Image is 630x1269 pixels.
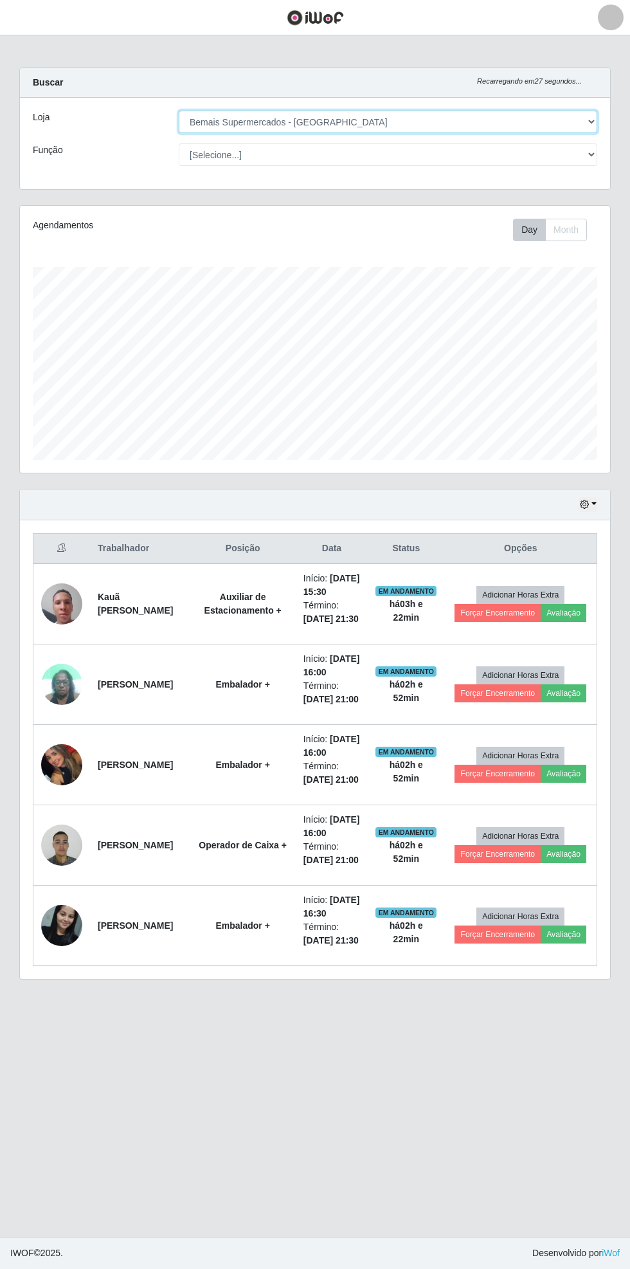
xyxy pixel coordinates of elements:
[303,679,360,706] li: Término:
[303,895,360,918] time: [DATE] 16:30
[375,747,437,757] span: EM ANDAMENTO
[375,908,437,918] span: EM ANDAMENTO
[33,77,63,87] strong: Buscar
[602,1248,620,1258] a: iWof
[455,765,541,783] button: Forçar Encerramento
[455,845,541,863] button: Forçar Encerramento
[375,827,437,837] span: EM ANDAMENTO
[303,893,360,920] li: Início:
[476,666,564,684] button: Adicionar Horas Extra
[390,920,423,944] strong: há 02 h e 22 min
[303,573,360,597] time: [DATE] 15:30
[545,219,587,241] button: Month
[476,908,564,926] button: Adicionar Horas Extra
[513,219,546,241] button: Day
[445,534,597,564] th: Opções
[296,534,368,564] th: Data
[190,534,295,564] th: Posição
[303,760,360,787] li: Término:
[10,1246,63,1260] span: © 2025 .
[303,814,360,838] time: [DATE] 16:00
[541,765,586,783] button: Avaliação
[303,813,360,840] li: Início:
[41,817,82,872] img: 1726522816232.jpeg
[98,679,173,689] strong: [PERSON_NAME]
[98,760,173,770] strong: [PERSON_NAME]
[455,684,541,702] button: Forçar Encerramento
[33,111,50,124] label: Loja
[303,855,359,865] time: [DATE] 21:00
[375,666,437,677] span: EM ANDAMENTO
[390,760,423,783] strong: há 02 h e 52 min
[513,219,597,241] div: Toolbar with button groups
[215,679,269,689] strong: Embalador +
[303,599,360,626] li: Término:
[541,684,586,702] button: Avaliação
[541,926,586,944] button: Avaliação
[41,576,82,631] img: 1751915623822.jpeg
[390,840,423,864] strong: há 02 h e 52 min
[303,920,360,947] li: Término:
[303,694,359,704] time: [DATE] 21:00
[10,1248,34,1258] span: IWOF
[476,827,564,845] button: Adicionar Horas Extra
[303,572,360,599] li: Início:
[513,219,587,241] div: First group
[390,599,423,623] strong: há 03 h e 22 min
[41,728,82,801] img: 1734615886150.jpeg
[541,845,586,863] button: Avaliação
[455,604,541,622] button: Forçar Encerramento
[204,592,282,616] strong: Auxiliar de Estacionamento +
[98,592,173,616] strong: Kauã [PERSON_NAME]
[33,219,256,232] div: Agendamentos
[532,1246,620,1260] span: Desenvolvido por
[303,653,360,677] time: [DATE] 16:00
[476,586,564,604] button: Adicionar Horas Extra
[41,657,82,711] img: 1704231584676.jpeg
[303,614,359,624] time: [DATE] 21:30
[303,840,360,867] li: Término:
[199,840,287,850] strong: Operador de Caixa +
[303,774,359,785] time: [DATE] 21:00
[90,534,190,564] th: Trabalhador
[541,604,586,622] button: Avaliação
[287,10,344,26] img: CoreUI Logo
[98,840,173,850] strong: [PERSON_NAME]
[455,926,541,944] button: Forçar Encerramento
[303,734,360,758] time: [DATE] 16:00
[41,898,82,953] img: 1651018205499.jpeg
[33,143,63,157] label: Função
[303,652,360,679] li: Início:
[375,586,437,596] span: EM ANDAMENTO
[303,733,360,760] li: Início:
[476,747,564,765] button: Adicionar Horas Extra
[303,935,359,945] time: [DATE] 21:30
[215,760,269,770] strong: Embalador +
[98,920,173,931] strong: [PERSON_NAME]
[368,534,444,564] th: Status
[477,77,582,85] i: Recarregando em 27 segundos...
[390,679,423,703] strong: há 02 h e 52 min
[215,920,269,931] strong: Embalador +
